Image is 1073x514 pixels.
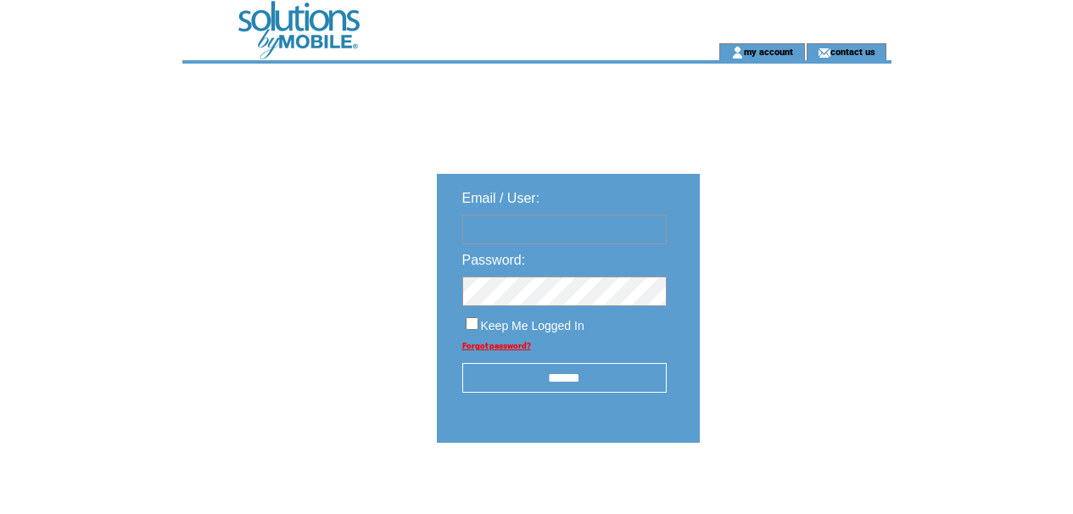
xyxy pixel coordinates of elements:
span: Keep Me Logged In [481,319,584,332]
img: contact_us_icon.gif;jsessionid=4EEAA5ACD854C32721813C69B94C3586 [818,46,830,59]
span: Email / User: [462,191,540,205]
span: Password: [462,253,526,267]
a: my account [744,46,793,57]
a: contact us [830,46,875,57]
img: account_icon.gif;jsessionid=4EEAA5ACD854C32721813C69B94C3586 [731,46,744,59]
a: Forgot password? [462,341,531,350]
img: transparent.png;jsessionid=4EEAA5ACD854C32721813C69B94C3586 [749,485,834,506]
